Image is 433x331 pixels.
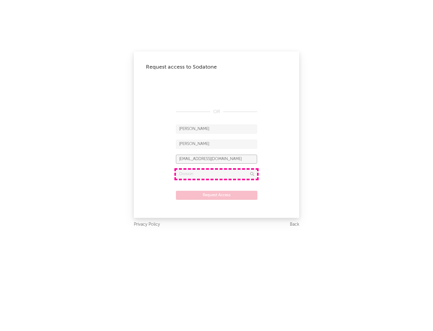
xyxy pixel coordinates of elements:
[176,125,257,134] input: First Name
[176,155,257,164] input: Email
[134,221,160,228] a: Privacy Policy
[290,221,299,228] a: Back
[146,63,287,71] div: Request access to Sodatone
[176,191,257,200] button: Request Access
[176,108,257,116] div: OR
[176,140,257,149] input: Last Name
[176,170,257,179] input: Division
